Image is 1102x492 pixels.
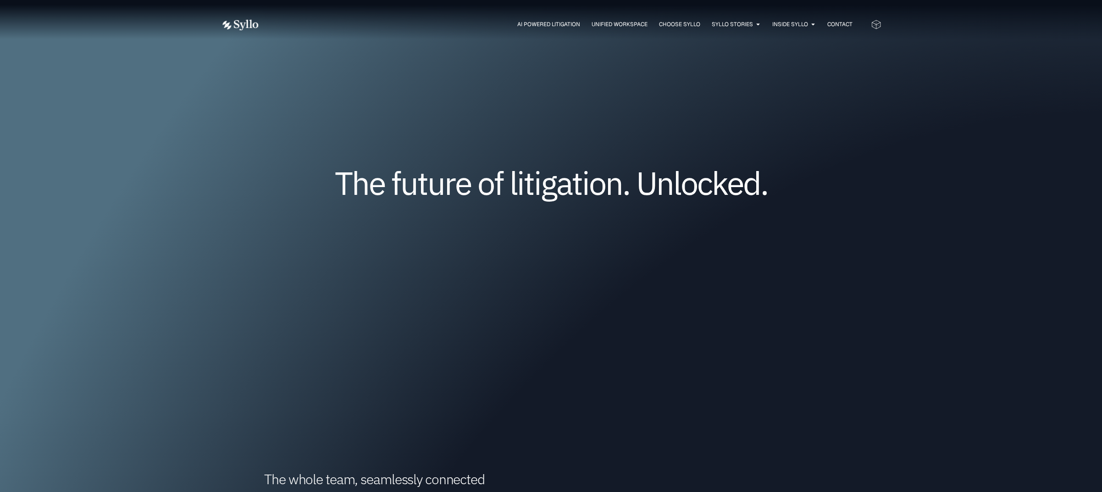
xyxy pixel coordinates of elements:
[592,20,648,28] a: Unified Workspace
[277,20,853,29] nav: Menu
[517,20,580,28] a: AI Powered Litigation
[827,20,853,28] a: Contact
[221,19,259,31] img: white logo
[659,20,700,28] a: Choose Syllo
[277,20,853,29] div: Menu Toggle
[772,20,808,28] a: Inside Syllo
[712,20,753,28] a: Syllo Stories
[276,168,826,198] h1: The future of litigation. Unlocked.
